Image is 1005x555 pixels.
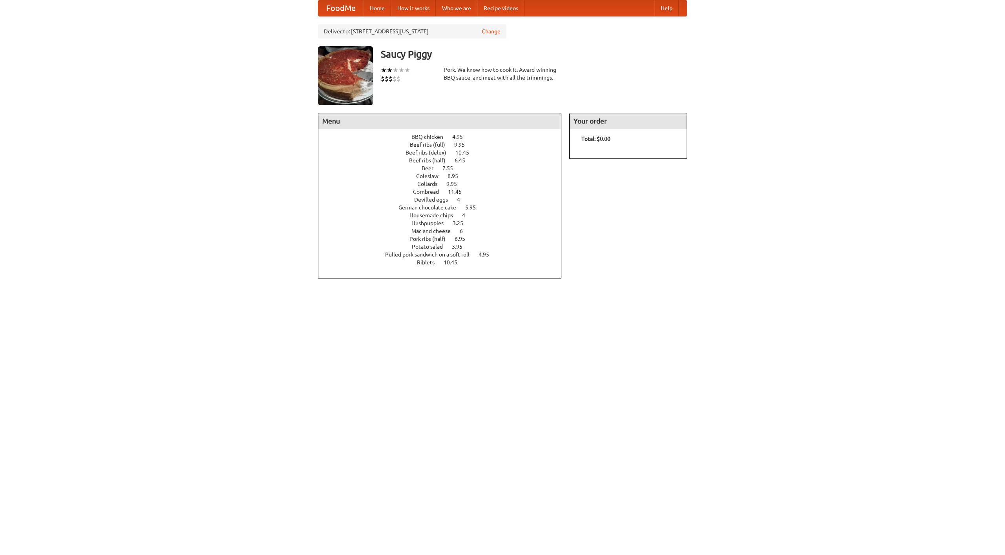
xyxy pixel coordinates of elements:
li: $ [397,75,400,83]
a: BBQ chicken 4.95 [411,134,477,140]
a: Pulled pork sandwich on a soft roll 4.95 [385,251,504,258]
img: angular.jpg [318,46,373,105]
b: Total: $0.00 [581,136,610,142]
span: 8.95 [448,173,466,179]
span: Cornbread [413,189,447,195]
li: $ [393,75,397,83]
span: BBQ chicken [411,134,451,140]
a: Beef ribs (delux) 10.45 [406,149,484,156]
a: Hushpuppies 3.25 [411,220,478,226]
a: Devilled eggs 4 [414,197,475,203]
span: 10.45 [455,149,477,156]
a: Collards 9.95 [417,181,471,187]
li: ★ [398,66,404,75]
a: Pork ribs (half) 6.95 [409,236,480,242]
a: Beer 7.55 [422,165,468,171]
a: Change [482,27,501,35]
span: 11.45 [448,189,470,195]
a: Housemade chips 4 [409,212,480,218]
li: $ [389,75,393,83]
span: 3.95 [452,244,470,250]
span: 3.25 [453,220,471,226]
span: 4.95 [479,251,497,258]
span: Beef ribs (half) [409,157,453,164]
div: Deliver to: [STREET_ADDRESS][US_STATE] [318,24,506,38]
span: 6.95 [455,236,473,242]
a: Mac and cheese 6 [411,228,477,234]
a: Beef ribs (full) 9.95 [410,142,479,148]
h3: Saucy Piggy [381,46,687,62]
li: $ [385,75,389,83]
span: Beef ribs (delux) [406,149,454,156]
span: 6.45 [455,157,473,164]
span: Coleslaw [416,173,446,179]
div: Pork. We know how to cook it. Award-winning BBQ sauce, and meat with all the trimmings. [444,66,561,82]
a: Riblets 10.45 [417,259,472,266]
span: Riblets [417,259,442,266]
span: 9.95 [446,181,465,187]
span: 7.55 [442,165,461,171]
span: 6 [460,228,471,234]
li: ★ [393,66,398,75]
a: How it works [391,0,436,16]
a: Help [654,0,679,16]
a: Cornbread 11.45 [413,189,476,195]
h4: Menu [318,113,561,129]
a: Who we are [436,0,477,16]
span: 4 [457,197,468,203]
a: Potato salad 3.95 [412,244,477,250]
span: 4.95 [452,134,471,140]
span: Devilled eggs [414,197,456,203]
li: $ [381,75,385,83]
span: Hushpuppies [411,220,451,226]
span: Beef ribs (full) [410,142,453,148]
a: Coleslaw 8.95 [416,173,473,179]
a: FoodMe [318,0,364,16]
span: Mac and cheese [411,228,459,234]
a: Recipe videos [477,0,524,16]
li: ★ [381,66,387,75]
span: 4 [462,212,473,218]
a: Home [364,0,391,16]
span: Beer [422,165,441,171]
span: German chocolate cake [398,204,464,211]
a: Beef ribs (half) 6.45 [409,157,480,164]
a: German chocolate cake 5.95 [398,204,490,211]
li: ★ [404,66,410,75]
span: 5.95 [465,204,484,211]
span: Housemade chips [409,212,461,218]
span: Pulled pork sandwich on a soft roll [385,251,477,258]
span: Collards [417,181,445,187]
span: Potato salad [412,244,451,250]
span: Pork ribs (half) [409,236,453,242]
span: 10.45 [444,259,465,266]
h4: Your order [570,113,687,129]
li: ★ [387,66,393,75]
span: 9.95 [454,142,473,148]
